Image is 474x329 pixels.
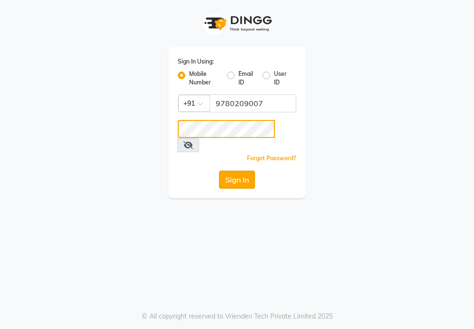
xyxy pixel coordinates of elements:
img: logo1.svg [199,9,275,37]
button: Sign In [219,171,255,189]
label: Mobile Number [189,70,219,87]
input: Username [178,120,275,138]
a: Forgot Password? [247,155,296,162]
label: Sign In Using: [178,57,214,66]
label: Email ID [238,70,255,87]
label: User ID [274,70,289,87]
input: Username [210,94,296,112]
